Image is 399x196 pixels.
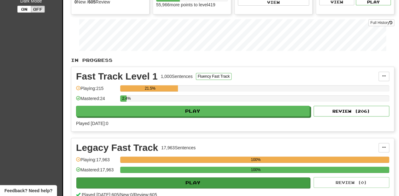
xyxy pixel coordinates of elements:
[156,2,228,8] div: 55,966 more points to level 419
[314,177,389,188] button: Review (0)
[122,167,389,173] div: 100%
[76,157,117,167] div: Playing: 17,963
[76,106,310,116] button: Play
[122,157,389,163] div: 100%
[76,167,117,177] div: Mastered: 17,963
[161,73,193,80] div: 1,000 Sentences
[17,6,31,13] button: On
[76,177,310,188] button: Play
[31,6,45,13] button: Off
[76,121,108,126] span: Played [DATE]: 0
[122,95,126,102] div: 2.4%
[76,85,117,96] div: Playing: 215
[4,187,52,194] span: Open feedback widget
[196,73,232,80] button: Fluency Fast Track
[76,95,117,106] div: Mastered: 24
[368,19,394,26] a: Full History
[122,85,178,92] div: 21.5%
[314,106,389,116] button: Review (206)
[161,145,196,151] div: 17,963 Sentences
[76,143,158,152] div: Legacy Fast Track
[71,57,394,63] p: In Progress
[76,72,158,81] div: Fast Track Level 1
